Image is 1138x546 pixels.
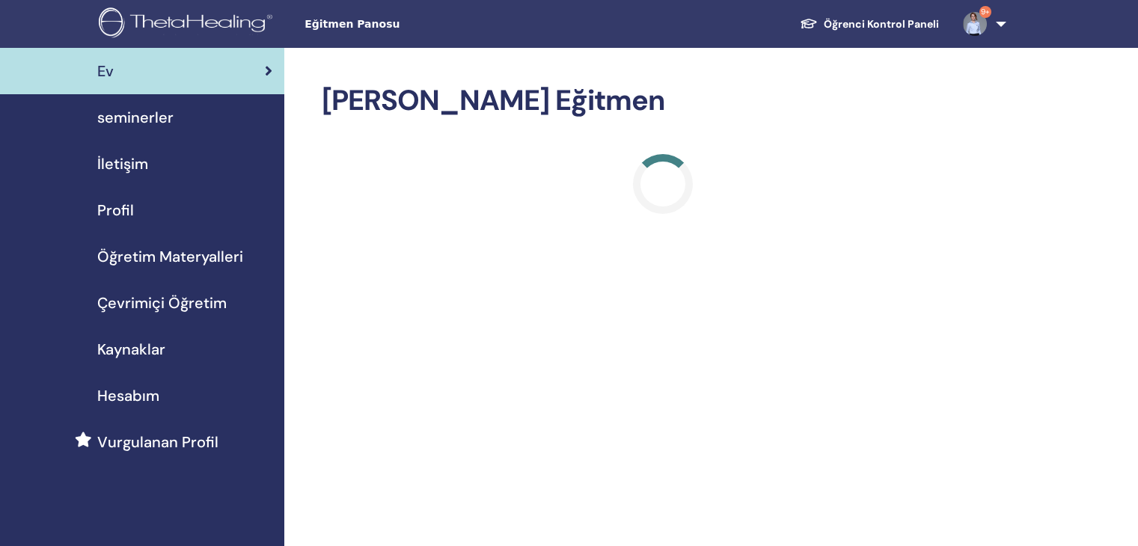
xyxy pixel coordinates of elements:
span: İletişim [97,153,148,175]
span: Eğitmen Panosu [305,16,529,32]
span: Kaynaklar [97,338,165,361]
span: Öğretim Materyalleri [97,245,243,268]
a: Öğrenci Kontrol Paneli [788,10,951,38]
span: Çevrimiçi Öğretim [97,292,227,314]
span: Hesabım [97,384,159,407]
span: 9+ [979,6,991,18]
span: Vurgulanan Profil [97,431,218,453]
img: logo.png [99,7,278,41]
h2: [PERSON_NAME] Eğitmen [322,84,1003,118]
span: seminerler [97,106,174,129]
img: graduation-cap-white.svg [800,17,818,30]
span: Ev [97,60,114,82]
img: default.jpg [963,12,987,36]
span: Profil [97,199,134,221]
